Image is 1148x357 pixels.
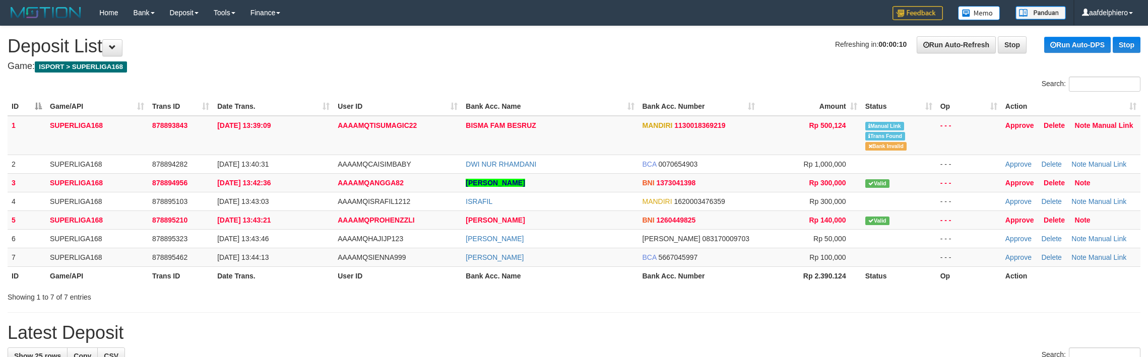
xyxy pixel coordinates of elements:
[759,266,861,285] th: Rp 2.390.124
[35,61,127,73] span: ISPORT > SUPERLIGA168
[338,179,404,187] span: AAAAMQANGGA82
[809,179,846,187] span: Rp 300,000
[152,197,187,205] span: 878895103
[8,288,471,302] div: Showing 1 to 7 of 7 entries
[1041,197,1061,205] a: Delete
[1044,121,1065,129] a: Delete
[643,253,657,261] span: BCA
[217,253,269,261] span: [DATE] 13:44:13
[936,266,1001,285] th: Op
[338,160,411,168] span: AAAAMQCAISIMBABY
[338,253,406,261] span: AAAAMQSIENNA999
[46,173,148,192] td: SUPERLIGA168
[1001,97,1140,116] th: Action: activate to sort column ascending
[152,216,187,224] span: 878895210
[643,179,655,187] span: BNI
[1044,216,1065,224] a: Delete
[1071,235,1087,243] a: Note
[8,229,46,248] td: 6
[217,160,269,168] span: [DATE] 13:40:31
[865,142,907,151] span: Bank is not match
[643,121,673,129] span: MANDIRI
[809,121,846,129] span: Rp 500,124
[148,97,213,116] th: Trans ID: activate to sort column ascending
[917,36,996,53] a: Run Auto-Refresh
[1041,253,1061,261] a: Delete
[1005,160,1032,168] a: Approve
[462,97,638,116] th: Bank Acc. Name: activate to sort column ascending
[1044,179,1065,187] a: Delete
[1113,37,1140,53] a: Stop
[466,197,492,205] a: ISRAFIL
[639,266,759,285] th: Bank Acc. Number
[338,121,417,129] span: AAAAMQTISUMAGIC22
[8,61,1140,72] h4: Game:
[936,248,1001,266] td: - - -
[466,121,536,129] a: BISMA FAM BESRUZ
[759,97,861,116] th: Amount: activate to sort column ascending
[674,121,725,129] span: Copy 1130018369219 to clipboard
[46,192,148,210] td: SUPERLIGA168
[46,210,148,229] td: SUPERLIGA168
[658,253,697,261] span: Copy 5667045997 to clipboard
[46,97,148,116] th: Game/API: activate to sort column ascending
[1075,216,1091,224] a: Note
[835,40,907,48] span: Refreshing in:
[8,97,46,116] th: ID: activate to sort column descending
[1075,121,1091,129] a: Note
[1042,77,1140,92] label: Search:
[1071,160,1087,168] a: Note
[46,155,148,173] td: SUPERLIGA168
[1005,197,1032,205] a: Approve
[8,116,46,155] td: 1
[152,253,187,261] span: 878895462
[639,97,759,116] th: Bank Acc. Number: activate to sort column ascending
[217,197,269,205] span: [DATE] 13:43:03
[1075,179,1091,187] a: Note
[152,160,187,168] span: 878894282
[466,160,536,168] a: DWI NUR RHAMDANI
[213,97,334,116] th: Date Trans.: activate to sort column ascending
[8,5,84,20] img: MOTION_logo.png
[334,266,462,285] th: User ID
[809,216,846,224] span: Rp 140,000
[217,235,269,243] span: [DATE] 13:43:46
[865,217,889,225] span: Valid transaction
[703,235,749,243] span: Copy 083170009703 to clipboard
[152,235,187,243] span: 878895323
[998,36,1027,53] a: Stop
[338,235,403,243] span: AAAAMQHAJIJP123
[217,179,271,187] span: [DATE] 13:42:36
[878,40,907,48] strong: 00:00:10
[1069,77,1140,92] input: Search:
[152,121,187,129] span: 878893843
[1089,235,1127,243] a: Manual Link
[643,197,672,205] span: MANDIRI
[1089,197,1127,205] a: Manual Link
[1005,235,1032,243] a: Approve
[657,179,696,187] span: Copy 1373041398 to clipboard
[865,122,904,130] span: Manually Linked
[936,210,1001,229] td: - - -
[936,116,1001,155] td: - - -
[338,197,410,205] span: AAAAMQISRAFIL1212
[1005,216,1034,224] a: Approve
[674,197,725,205] span: Copy 1620003476359 to clipboard
[1071,253,1087,261] a: Note
[861,266,936,285] th: Status
[1005,121,1034,129] a: Approve
[809,197,846,205] span: Rp 300,000
[813,235,846,243] span: Rp 50,000
[1093,121,1133,129] a: Manual Link
[865,132,906,140] span: Similar transaction found
[643,160,657,168] span: BCA
[643,216,655,224] span: BNI
[8,266,46,285] th: ID
[466,235,524,243] a: [PERSON_NAME]
[338,216,414,224] span: AAAAMQPROHENZZLI
[657,216,696,224] span: Copy 1260449825 to clipboard
[466,253,524,261] a: [PERSON_NAME]
[217,121,271,129] span: [DATE] 13:39:09
[8,155,46,173] td: 2
[1041,235,1061,243] a: Delete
